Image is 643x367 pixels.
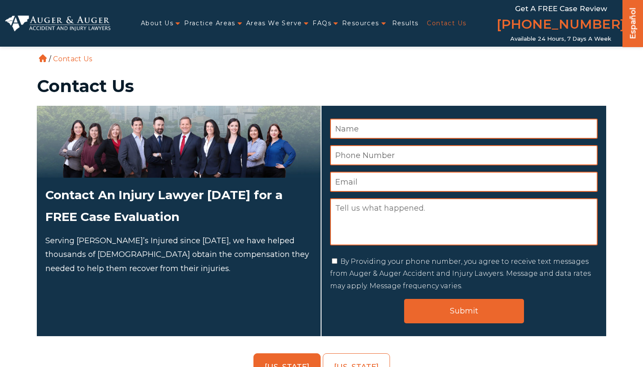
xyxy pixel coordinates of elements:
h2: Contact An Injury Lawyer [DATE] for a FREE Case Evaluation [45,184,312,227]
span: Available 24 Hours, 7 Days a Week [510,36,611,42]
a: About Us [141,15,173,32]
input: Email [330,172,598,192]
a: FAQs [313,15,331,32]
li: Contact Us [51,55,94,63]
h1: Contact Us [37,78,606,95]
a: [PHONE_NUMBER] [497,15,625,36]
img: Auger & Auger Accident and Injury Lawyers Logo [5,15,110,32]
p: Serving [PERSON_NAME]’s Injured since [DATE], we have helped thousands of [DEMOGRAPHIC_DATA] obta... [45,234,312,275]
input: Submit [404,299,524,323]
input: Phone Number [330,145,598,165]
a: Results [392,15,419,32]
input: Name [330,119,598,139]
img: Attorneys [37,106,321,178]
a: Areas We Serve [246,15,302,32]
label: By Providing your phone number, you agree to receive text messages from Auger & Auger Accident an... [330,257,591,290]
a: Resources [342,15,379,32]
a: Home [39,54,47,62]
span: Get a FREE Case Review [515,4,607,13]
a: Contact Us [427,15,466,32]
a: Practice Areas [184,15,235,32]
